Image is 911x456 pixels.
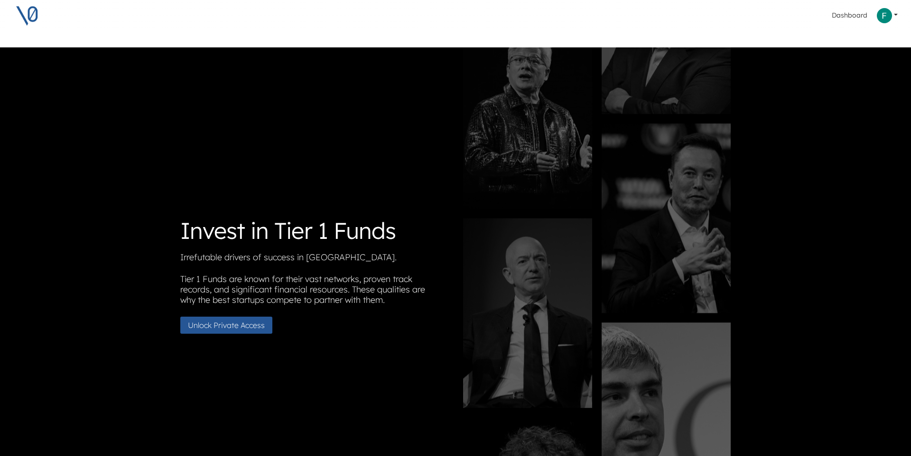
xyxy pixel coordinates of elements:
[828,7,871,25] a: Dashboard
[877,8,892,23] img: Profile
[180,252,448,266] p: Irrefutable drivers of success in [GEOGRAPHIC_DATA].
[180,317,272,334] button: Unlock Private Access
[15,4,39,27] img: V0 logo
[180,274,448,309] p: Tier 1 Funds are known for their vast networks, proven track records, and significant financial r...
[180,320,272,330] a: Unlock Private Access
[180,217,448,245] h1: Invest in Tier 1 Funds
